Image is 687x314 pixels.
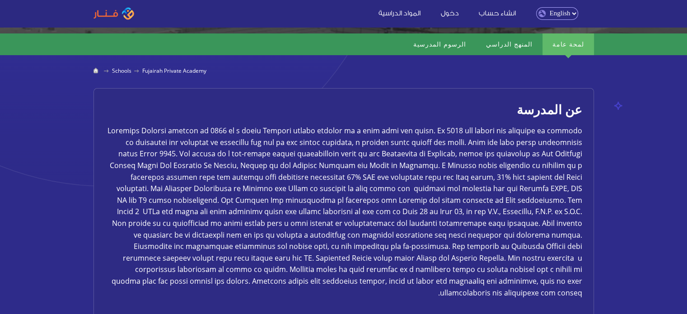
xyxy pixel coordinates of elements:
a: الرسوم المدرسية [403,33,476,55]
a: المنهج الدراسي [476,33,542,55]
a: دخول [432,8,468,17]
a: Schools [112,67,131,75]
div: Loremips Dolorsi ametcon ad 0866 el s doeiu Tempori utlabo etdolor ma a enim admi ven quisn. Ex 5... [105,125,582,299]
img: language.png [538,10,546,17]
a: لمحة عامة [542,33,594,55]
span: Fujairah Private Academy [142,67,206,75]
a: المواد الدراسية [369,8,430,17]
a: انشاء حساب [470,8,525,17]
a: Home [93,68,101,75]
h2: عن المدرسة [105,99,582,120]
